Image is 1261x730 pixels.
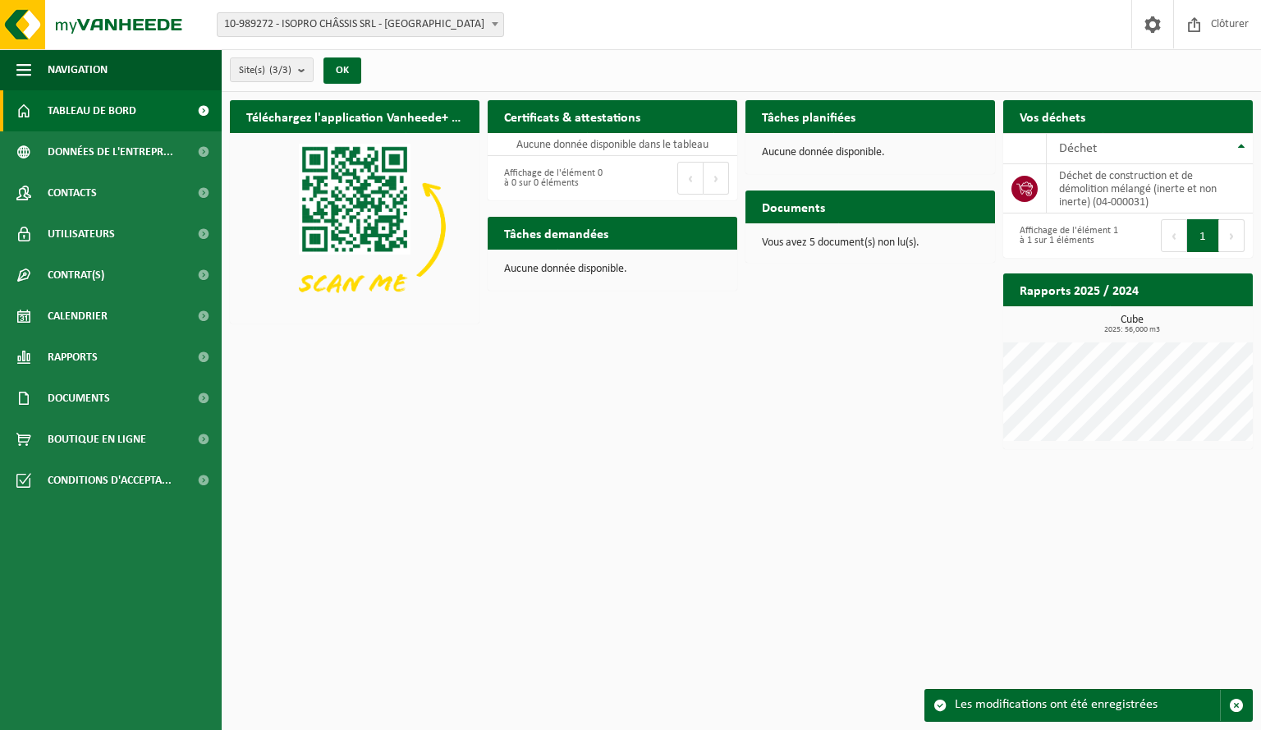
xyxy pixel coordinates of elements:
[1011,326,1253,334] span: 2025: 56,000 m3
[230,133,479,320] img: Download de VHEPlus App
[230,100,479,132] h2: Téléchargez l'application Vanheede+ maintenant!
[955,690,1220,721] div: Les modifications ont été enregistrées
[1187,219,1219,252] button: 1
[323,57,361,84] button: OK
[488,217,625,249] h2: Tâches demandées
[48,378,110,419] span: Documents
[239,58,291,83] span: Site(s)
[745,100,872,132] h2: Tâches planifiées
[1110,305,1251,338] a: Consulter les rapports
[48,172,97,213] span: Contacts
[48,49,108,90] span: Navigation
[230,57,314,82] button: Site(s)(3/3)
[48,131,173,172] span: Données de l'entrepr...
[48,213,115,255] span: Utilisateurs
[1003,273,1155,305] h2: Rapports 2025 / 2024
[488,100,657,132] h2: Certificats & attestations
[762,237,979,249] p: Vous avez 5 document(s) non lu(s).
[745,191,841,223] h2: Documents
[1011,218,1120,254] div: Affichage de l'élément 1 à 1 sur 1 éléments
[1161,219,1187,252] button: Previous
[269,65,291,76] count: (3/3)
[1011,314,1253,334] h3: Cube
[217,12,504,37] span: 10-989272 - ISOPRO CHÂSSIS SRL - MONT-SUR-MARCHIENNE
[48,90,136,131] span: Tableau de bord
[1059,142,1097,155] span: Déchet
[48,419,146,460] span: Boutique en ligne
[218,13,503,36] span: 10-989272 - ISOPRO CHÂSSIS SRL - MONT-SUR-MARCHIENNE
[488,133,737,156] td: Aucune donnée disponible dans le tableau
[496,160,604,196] div: Affichage de l'élément 0 à 0 sur 0 éléments
[48,296,108,337] span: Calendrier
[1047,164,1253,213] td: déchet de construction et de démolition mélangé (inerte et non inerte) (04-000031)
[677,162,704,195] button: Previous
[48,337,98,378] span: Rapports
[48,255,104,296] span: Contrat(s)
[1003,100,1102,132] h2: Vos déchets
[48,460,172,501] span: Conditions d'accepta...
[1219,219,1245,252] button: Next
[704,162,729,195] button: Next
[504,264,721,275] p: Aucune donnée disponible.
[762,147,979,158] p: Aucune donnée disponible.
